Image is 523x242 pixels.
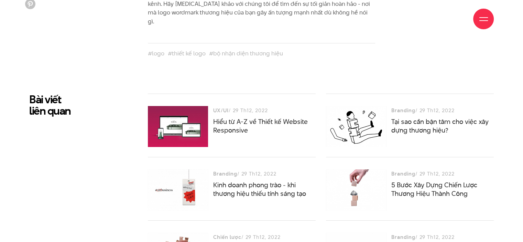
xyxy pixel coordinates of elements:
[391,169,415,178] h3: Branding
[209,49,283,57] a: #bộ nhận diện thương hiệu
[391,233,494,241] div: / 29 Th12, 2022
[213,233,316,241] div: / 29 Th12, 2022
[213,106,316,115] div: / 29 Th12, 2022
[213,169,316,178] div: / 29 Th12, 2022
[391,180,477,198] a: 5 Bước Xây Dựng Chiến Lược Thương Hiệu Thành Công
[213,169,237,178] h3: Branding
[213,180,306,198] a: Kinh doanh phong trào - khi thương hiệu thiếu tính sáng tạo
[391,117,489,135] a: Tại sao cần bận tâm cho việc xây dựng thương hiệu?
[213,117,308,135] a: Hiểu từ A-Z về Thiết kế Website Responsive
[213,233,241,241] h3: Chiến lược
[391,169,494,178] div: / 29 Th12, 2022
[168,49,206,57] a: #thiết kế logo
[29,94,138,116] h2: Bài viết liên quan
[148,49,164,57] a: #logo
[213,106,229,115] h3: UX/UI
[391,106,494,115] div: / 29 Th12, 2022
[391,233,415,241] h3: Branding
[391,106,415,115] h3: Branding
